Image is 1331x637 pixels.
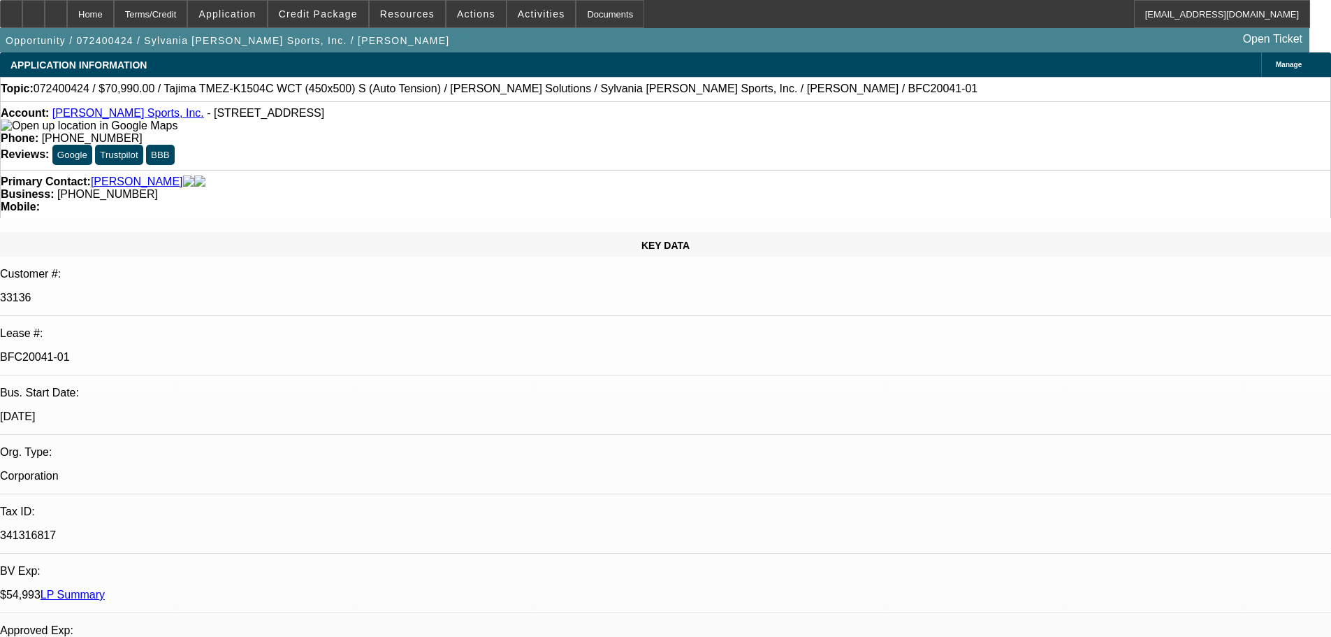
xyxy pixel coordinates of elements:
[42,132,143,144] span: [PHONE_NUMBER]
[52,145,92,165] button: Google
[95,145,143,165] button: Trustpilot
[6,35,449,46] span: Opportunity / 072400424 / Sylvania [PERSON_NAME] Sports, Inc. / [PERSON_NAME]
[207,107,324,119] span: - [STREET_ADDRESS]
[1,132,38,144] strong: Phone:
[268,1,368,27] button: Credit Package
[1,201,40,213] strong: Mobile:
[1276,61,1302,69] span: Manage
[1,120,177,132] img: Open up location in Google Maps
[370,1,445,27] button: Resources
[57,188,158,200] span: [PHONE_NUMBER]
[188,1,266,27] button: Application
[279,8,358,20] span: Credit Package
[34,83,977,95] span: 072400424 / $70,990.00 / Tajima TMEZ-K1504C WCT (450x500) S (Auto Tension) / [PERSON_NAME] Soluti...
[446,1,506,27] button: Actions
[10,59,147,71] span: APPLICATION INFORMATION
[518,8,565,20] span: Activities
[1,107,49,119] strong: Account:
[52,107,204,119] a: [PERSON_NAME] Sports, Inc.
[457,8,495,20] span: Actions
[1,120,177,131] a: View Google Maps
[1,188,54,200] strong: Business:
[380,8,435,20] span: Resources
[507,1,576,27] button: Activities
[1,148,49,160] strong: Reviews:
[1237,27,1308,51] a: Open Ticket
[194,176,205,188] img: linkedin-icon.png
[198,8,256,20] span: Application
[146,145,175,165] button: BBB
[1,176,91,188] strong: Primary Contact:
[641,240,690,251] span: KEY DATA
[41,589,105,601] a: LP Summary
[1,83,34,95] strong: Topic:
[91,176,183,188] a: [PERSON_NAME]
[183,176,194,188] img: facebook-icon.png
